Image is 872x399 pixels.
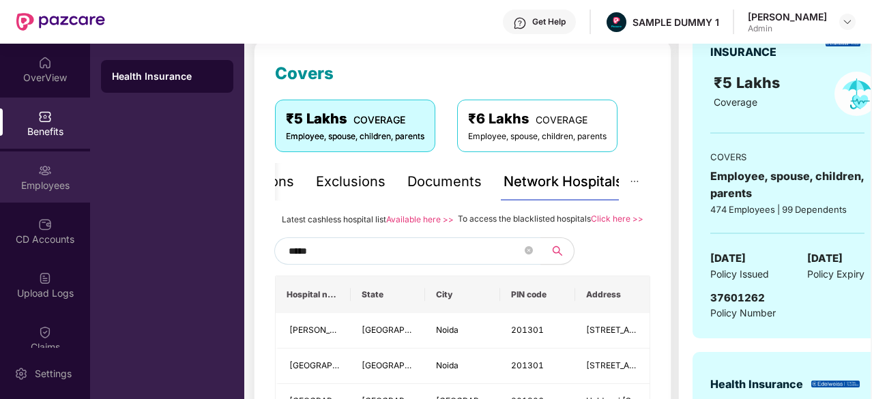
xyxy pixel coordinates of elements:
[607,12,626,32] img: Pazcare_Alternative_logo-01-01.png
[710,168,864,202] div: Employee, spouse, children, parents
[289,325,442,335] span: [PERSON_NAME][GEOGRAPHIC_DATA]
[710,376,803,393] div: Health Insurance
[316,171,386,192] div: Exclusions
[630,177,639,186] span: ellipsis
[511,360,544,370] span: 201301
[710,291,765,304] span: 37601262
[710,203,864,216] div: 474 Employees | 99 Dependents
[710,150,864,164] div: COVERS
[504,171,623,192] div: Network Hospitals
[287,289,340,300] span: Hospital name
[282,214,386,224] span: Latest cashless hospital list
[710,307,776,319] span: Policy Number
[351,313,426,349] td: Uttar Pradesh
[575,313,650,349] td: 119A, Block A Morna, Gautam Budh Nagar
[362,325,447,335] span: [GEOGRAPHIC_DATA]
[468,108,607,130] div: ₹6 Lakhs
[458,213,591,224] span: To access the blacklisted hospitals
[575,349,650,384] td: Block X-1, Vyapar Marg, L-94, Sector 12
[38,110,52,123] img: svg+xml;base64,PHN2ZyBpZD0iQmVuZWZpdHMiIHhtbG5zPSJodHRwOi8vd3d3LnczLm9yZy8yMDAwL3N2ZyIgd2lkdGg9Ij...
[436,360,459,370] span: Noida
[586,360,666,370] span: [STREET_ADDRESS]
[511,325,544,335] span: 201301
[275,63,334,83] span: Covers
[38,325,52,339] img: svg+xml;base64,PHN2ZyBpZD0iQ2xhaW0iIHhtbG5zPSJodHRwOi8vd3d3LnczLm9yZy8yMDAwL3N2ZyIgd2lkdGg9IjIwIi...
[386,214,454,224] a: Available here >>
[525,246,533,254] span: close-circle
[276,313,351,349] td: SUMITRA HOSPITAL
[575,276,650,313] th: Address
[525,245,533,258] span: close-circle
[591,213,643,224] a: Click here >>
[425,313,500,349] td: Noida
[710,267,769,282] span: Policy Issued
[38,56,52,70] img: svg+xml;base64,PHN2ZyBpZD0iSG9tZSIgeG1sbnM9Imh0dHA6Ly93d3cudzMub3JnLzIwMDAvc3ZnIiB3aWR0aD0iMjAiIG...
[276,276,351,313] th: Hospital name
[748,23,827,34] div: Admin
[842,16,853,27] img: svg+xml;base64,PHN2ZyBpZD0iRHJvcGRvd24tMzJ4MzIiIHhtbG5zPSJodHRwOi8vd3d3LnczLm9yZy8yMDAwL3N2ZyIgd2...
[807,250,843,267] span: [DATE]
[586,289,639,300] span: Address
[286,130,424,143] div: Employee, spouse, children, parents
[407,171,482,192] div: Documents
[714,96,757,108] span: Coverage
[286,108,424,130] div: ₹5 Lakhs
[513,16,527,30] img: svg+xml;base64,PHN2ZyBpZD0iSGVscC0zMngzMiIgeG1sbnM9Imh0dHA6Ly93d3cudzMub3JnLzIwMDAvc3ZnIiB3aWR0aD...
[38,218,52,231] img: svg+xml;base64,PHN2ZyBpZD0iQ0RfQWNjb3VudHMiIGRhdGEtbmFtZT0iQ0QgQWNjb3VudHMiIHhtbG5zPSJodHRwOi8vd3...
[38,164,52,177] img: svg+xml;base64,PHN2ZyBpZD0iRW1wbG95ZWVzIiB4bWxucz0iaHR0cDovL3d3dy53My5vcmcvMjAwMC9zdmciIHdpZHRoPS...
[536,114,587,125] span: COVERAGE
[425,349,500,384] td: Noida
[289,360,375,370] span: [GEOGRAPHIC_DATA]
[633,16,719,29] div: SAMPLE DUMMY 1
[468,130,607,143] div: Employee, spouse, children, parents
[425,276,500,313] th: City
[276,349,351,384] td: METRO HOSPITAL AND HEART INSTITUTE
[586,325,666,335] span: [STREET_ADDRESS]
[112,70,222,83] div: Health Insurance
[353,114,405,125] span: COVERAGE
[351,276,426,313] th: State
[16,13,105,31] img: New Pazcare Logo
[500,276,575,313] th: PIN code
[351,349,426,384] td: Uttar Pradesh
[31,367,76,381] div: Settings
[540,246,574,256] span: search
[436,325,459,335] span: Noida
[38,271,52,285] img: svg+xml;base64,PHN2ZyBpZD0iVXBsb2FkX0xvZ3MiIGRhdGEtbmFtZT0iVXBsb2FkIExvZ3MiIHhtbG5zPSJodHRwOi8vd3...
[714,74,784,91] span: ₹5 Lakhs
[619,163,650,201] button: ellipsis
[532,16,566,27] div: Get Help
[811,381,860,388] img: insurerLogo
[807,267,864,282] span: Policy Expiry
[710,250,746,267] span: [DATE]
[748,10,827,23] div: [PERSON_NAME]
[14,367,28,381] img: svg+xml;base64,PHN2ZyBpZD0iU2V0dGluZy0yMHgyMCIgeG1sbnM9Imh0dHA6Ly93d3cudzMub3JnLzIwMDAvc3ZnIiB3aW...
[540,237,575,265] button: search
[362,360,447,370] span: [GEOGRAPHIC_DATA]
